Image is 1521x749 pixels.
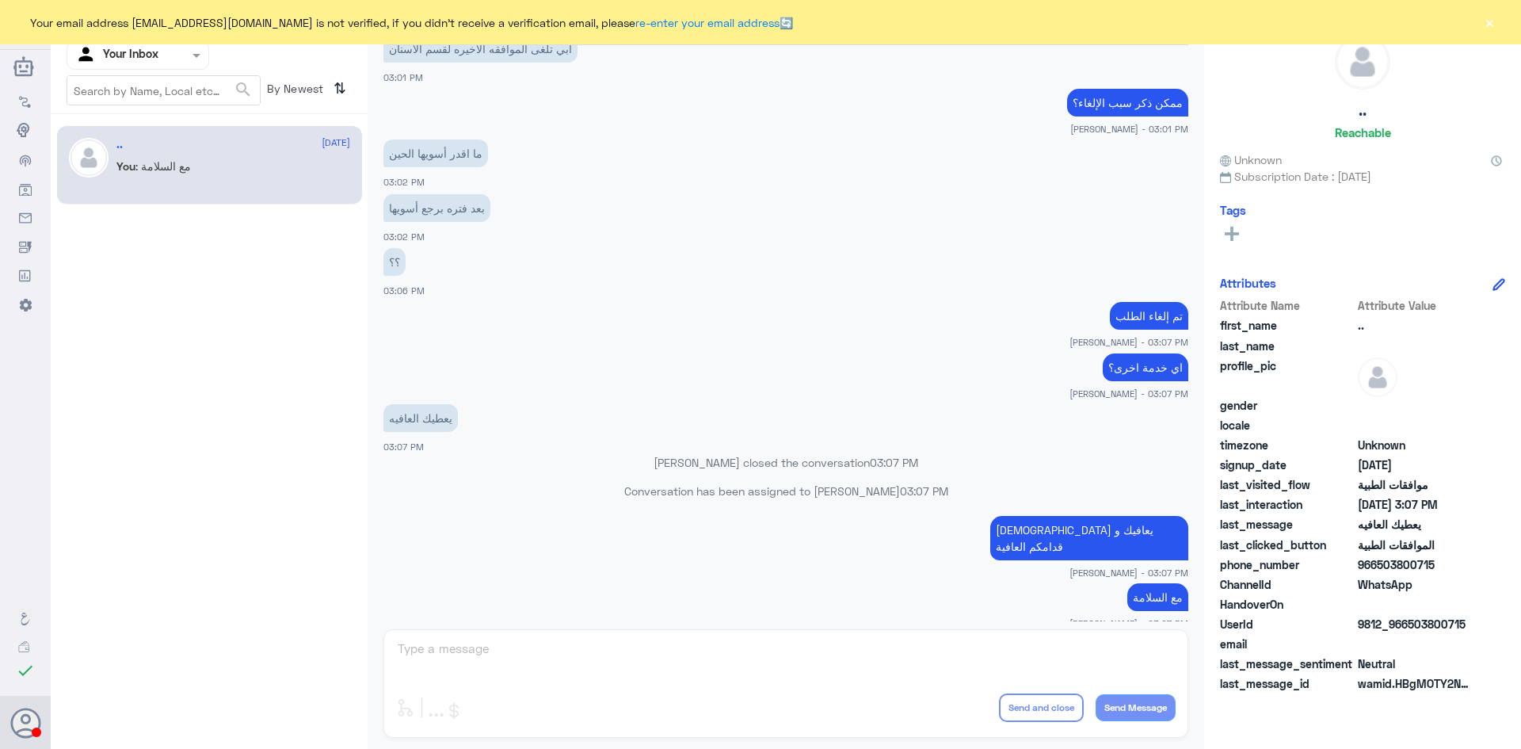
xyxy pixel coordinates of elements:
[1067,89,1188,117] p: 15/9/2025, 3:01 PM
[870,456,918,469] span: 03:07 PM
[1220,457,1355,473] span: signup_date
[383,454,1188,471] p: [PERSON_NAME] closed the conversation
[383,483,1188,499] p: Conversation has been assigned to [PERSON_NAME]
[1220,655,1355,672] span: last_message_sentiment
[1358,437,1473,453] span: Unknown
[383,177,425,187] span: 03:02 PM
[1220,151,1282,168] span: Unknown
[234,77,253,103] button: search
[1358,297,1473,314] span: Attribute Value
[1220,556,1355,573] span: phone_number
[1481,14,1497,30] button: ×
[1220,496,1355,513] span: last_interaction
[69,138,109,178] img: defaultAdmin.png
[1220,338,1355,354] span: last_name
[1070,122,1188,136] span: [PERSON_NAME] - 03:01 PM
[1359,101,1367,120] h5: ..
[1358,496,1473,513] span: 2025-09-15T12:07:30.803Z
[1358,616,1473,632] span: 9812_966503800715
[1220,636,1355,652] span: email
[16,661,35,680] i: check
[1127,583,1188,611] p: 15/9/2025, 3:07 PM
[1358,576,1473,593] span: 2
[383,441,424,452] span: 03:07 PM
[1336,35,1389,89] img: defaultAdmin.png
[30,14,793,31] span: Your email address [EMAIL_ADDRESS][DOMAIN_NAME] is not verified, if you didn't receive a verifica...
[1358,655,1473,672] span: 0
[1220,596,1355,613] span: HandoverOn
[999,694,1084,722] button: Send and close
[1358,397,1473,414] span: null
[1069,387,1188,400] span: [PERSON_NAME] - 03:07 PM
[1069,335,1188,349] span: [PERSON_NAME] - 03:07 PM
[1358,317,1473,334] span: ..
[383,139,488,167] p: 15/9/2025, 3:02 PM
[1220,417,1355,434] span: locale
[1220,476,1355,493] span: last_visited_flow
[635,16,780,29] a: re-enter your email address
[383,248,406,276] p: 15/9/2025, 3:06 PM
[322,136,350,150] span: [DATE]
[1358,636,1473,652] span: null
[1220,397,1355,414] span: gender
[383,285,425,296] span: 03:06 PM
[234,80,253,99] span: search
[1358,516,1473,533] span: يعطيك العافيه
[116,138,123,151] h5: ..
[1069,566,1188,579] span: [PERSON_NAME] - 03:07 PM
[261,75,327,107] span: By Newest
[1220,616,1355,632] span: UserId
[1220,437,1355,453] span: timezone
[1096,694,1176,721] button: Send Message
[1103,353,1188,381] p: 15/9/2025, 3:07 PM
[383,231,425,242] span: 03:02 PM
[1220,168,1505,185] span: Subscription Date : [DATE]
[10,708,40,738] button: Avatar
[990,516,1188,560] p: 15/9/2025, 3:07 PM
[1335,125,1391,139] h6: Reachable
[1220,317,1355,334] span: first_name
[1220,516,1355,533] span: last_message
[67,76,260,105] input: Search by Name, Local etc…
[135,159,191,173] span: : مع السلامة
[1358,675,1473,692] span: wamid.HBgMOTY2NTAzODAwNzE1FQIAEhgUM0EyMDRCNEFCQkYwOEU1MTdCMTAA
[1358,556,1473,573] span: 966503800715
[1220,276,1276,290] h6: Attributes
[334,75,346,101] i: ⇅
[900,484,948,498] span: 03:07 PM
[1358,457,1473,473] span: 2024-11-03T12:25:59.724Z
[383,35,578,63] p: 15/9/2025, 3:01 PM
[1220,203,1246,217] h6: Tags
[383,404,458,432] p: 15/9/2025, 3:07 PM
[1358,476,1473,493] span: موافقات الطبية
[1358,417,1473,434] span: null
[1220,675,1355,692] span: last_message_id
[383,194,490,222] p: 15/9/2025, 3:02 PM
[383,72,423,82] span: 03:01 PM
[1220,576,1355,593] span: ChannelId
[1358,596,1473,613] span: null
[1220,297,1355,314] span: Attribute Name
[1358,537,1473,553] span: الموافقات الطبية
[1069,617,1188,630] span: [PERSON_NAME] - 03:07 PM
[1110,302,1188,330] p: 15/9/2025, 3:07 PM
[116,159,135,173] span: You
[1220,537,1355,553] span: last_clicked_button
[1220,357,1355,394] span: profile_pic
[1358,357,1397,397] img: defaultAdmin.png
